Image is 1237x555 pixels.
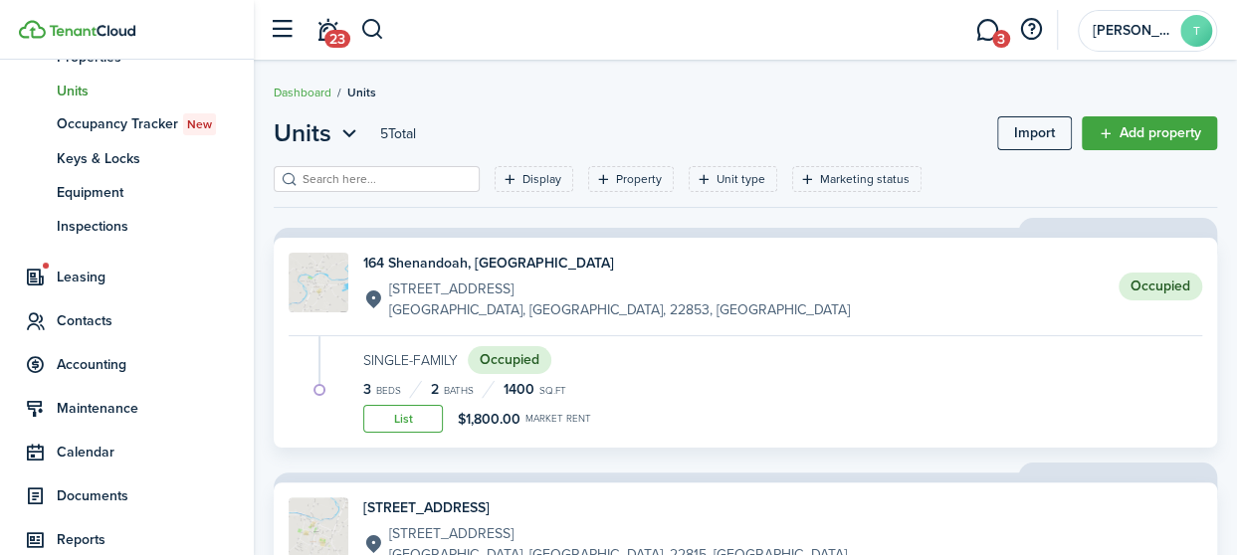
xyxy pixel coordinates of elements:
[274,115,331,151] span: Units
[57,81,241,101] span: Units
[57,182,241,203] span: Equipment
[13,107,241,141] a: Occupancy TrackerNew
[444,386,474,396] small: Baths
[49,25,135,37] img: TenantCloud
[968,5,1006,56] a: Messaging
[389,523,847,544] p: [STREET_ADDRESS]
[57,267,241,287] span: Leasing
[57,148,241,169] span: Keys & Locks
[363,379,371,400] span: 3
[363,405,443,433] a: List
[57,442,241,462] span: Calendar
[347,84,376,101] span: Units
[363,497,847,518] h4: [STREET_ADDRESS]
[588,166,674,192] filter-tag: Open filter
[57,485,241,506] span: Documents
[997,116,1072,150] a: Import
[820,170,910,188] filter-tag-label: Marketing status
[458,409,520,430] span: $1,800.00
[324,30,350,48] span: 23
[57,216,241,237] span: Inspections
[1093,24,1172,38] span: Todd
[57,398,241,419] span: Maintenance
[187,115,212,133] span: New
[57,310,241,331] span: Contacts
[289,253,348,312] img: Property avatar
[13,175,241,209] a: Equipment
[363,350,458,371] small: Single-Family
[263,11,301,49] button: Open sidebar
[504,379,534,400] span: 1400
[539,386,566,396] small: sq.ft
[13,74,241,107] a: Units
[1180,15,1212,47] avatar-text: T
[717,170,765,188] filter-tag-label: Unit type
[13,209,241,243] a: Inspections
[525,414,591,424] small: Market rent
[13,141,241,175] a: Keys & Locks
[309,5,346,56] a: Notifications
[376,386,401,396] small: Beds
[289,253,1202,320] a: Property avatar164 Shenandoah, [GEOGRAPHIC_DATA][STREET_ADDRESS][GEOGRAPHIC_DATA], [GEOGRAPHIC_DA...
[522,170,561,188] filter-tag-label: Display
[274,115,362,151] button: Units
[792,166,922,192] filter-tag: Open filter
[360,13,385,47] button: Search
[389,299,850,320] p: [GEOGRAPHIC_DATA], [GEOGRAPHIC_DATA], 22853, [GEOGRAPHIC_DATA]
[19,20,46,39] img: TenantCloud
[274,115,362,151] button: Open menu
[298,170,473,189] input: Search here...
[57,529,241,550] span: Reports
[1014,13,1048,47] button: Open resource center
[274,84,331,101] a: Dashboard
[431,379,439,400] span: 2
[468,346,551,374] status: Occupied
[616,170,662,188] filter-tag-label: Property
[380,123,416,144] header-page-total: 5 Total
[389,278,850,299] p: [STREET_ADDRESS]
[57,354,241,375] span: Accounting
[1082,116,1217,150] a: Add property
[689,166,777,192] filter-tag: Open filter
[992,30,1010,48] span: 3
[57,113,241,135] span: Occupancy Tracker
[1119,273,1202,300] status: Occupied
[363,253,850,274] h4: 164 Shenandoah, [GEOGRAPHIC_DATA]
[495,166,573,192] filter-tag: Open filter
